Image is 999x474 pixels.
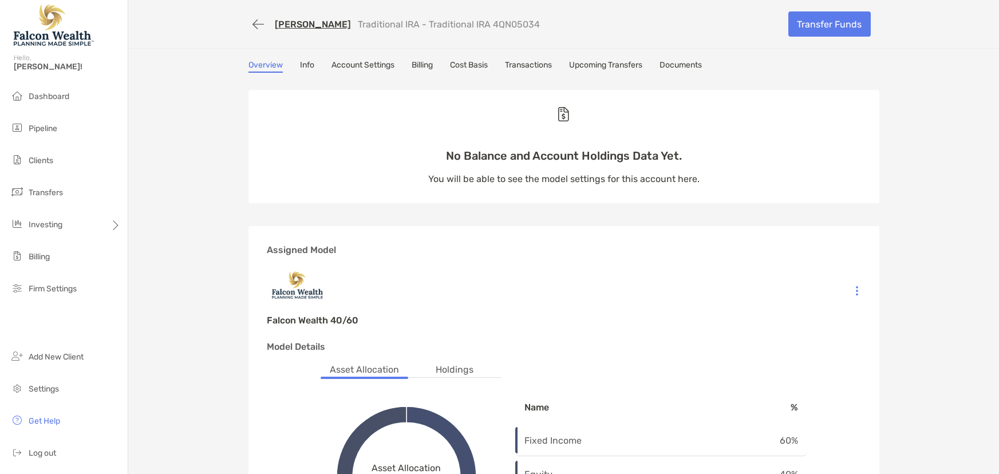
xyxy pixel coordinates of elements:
[10,381,24,395] img: settings icon
[14,5,94,46] img: Falcon Wealth Planning Logo
[275,19,351,30] a: [PERSON_NAME]
[743,433,798,448] p: 60 %
[10,413,24,427] img: get-help icon
[505,60,552,73] a: Transactions
[10,249,24,263] img: billing icon
[427,363,483,377] li: Holdings
[743,400,798,414] p: %
[29,156,53,165] span: Clients
[29,448,56,458] span: Log out
[29,92,69,101] span: Dashboard
[524,400,634,414] p: Name
[267,264,861,306] img: Company image
[10,89,24,102] img: dashboard icon
[10,445,24,459] img: logout icon
[29,284,77,294] span: Firm Settings
[10,281,24,295] img: firm-settings icon
[428,172,700,186] p: You will be able to see the model settings for this account here.
[428,149,700,163] p: No Balance and Account Holdings Data Yet.
[10,153,24,167] img: clients icon
[788,11,871,37] a: Transfer Funds
[29,352,84,362] span: Add New Client
[29,220,62,230] span: Investing
[10,349,24,363] img: add_new_client icon
[10,217,24,231] img: investing icon
[267,244,861,255] h3: Assigned Model
[10,185,24,199] img: transfers icon
[267,315,358,326] h3: Falcon Wealth 40/60
[14,62,121,72] span: [PERSON_NAME]!
[856,286,858,296] img: Icon List Menu
[29,188,63,197] span: Transfers
[300,60,314,73] a: Info
[10,121,24,135] img: pipeline icon
[29,384,59,394] span: Settings
[372,463,441,473] span: Asset Allocation
[569,60,642,73] a: Upcoming Transfers
[29,416,60,426] span: Get Help
[412,60,433,73] a: Billing
[267,339,861,354] p: Model Details
[248,60,283,73] a: Overview
[660,60,702,73] a: Documents
[331,60,394,73] a: Account Settings
[29,124,57,133] span: Pipeline
[524,433,634,448] p: Fixed Income
[321,363,408,377] li: Asset Allocation
[450,60,488,73] a: Cost Basis
[29,252,50,262] span: Billing
[358,19,540,30] p: Traditional IRA - Traditional IRA 4QN05034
